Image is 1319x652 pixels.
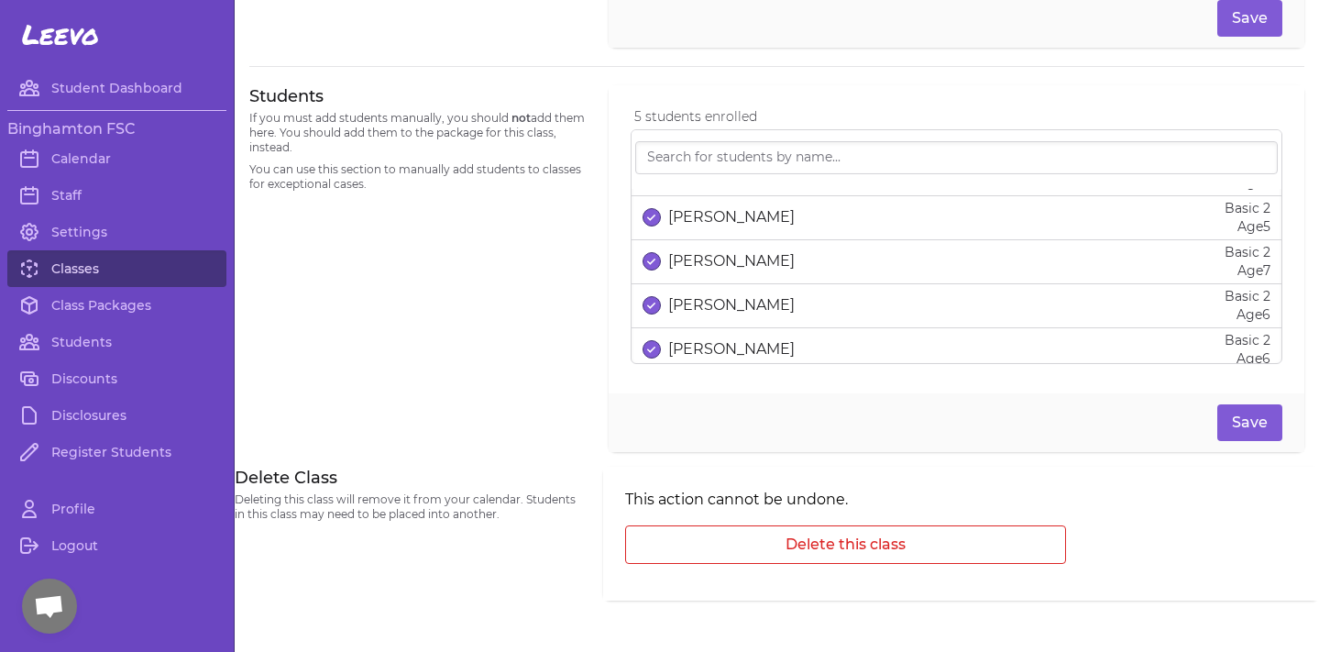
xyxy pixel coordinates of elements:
[7,250,226,287] a: Classes
[7,491,226,527] a: Profile
[22,18,99,51] span: Leevo
[511,111,531,125] span: not
[7,527,226,564] a: Logout
[7,70,226,106] a: Student Dashboard
[625,489,1065,511] p: This action cannot be undone.
[668,338,795,360] p: [PERSON_NAME]
[668,294,795,316] p: [PERSON_NAME]
[1225,305,1270,324] p: Age 6
[634,107,1282,126] p: 5 students enrolled
[7,177,226,214] a: Staff
[1225,331,1270,349] p: Basic 2
[1225,349,1270,368] p: Age 6
[668,206,795,228] p: [PERSON_NAME]
[7,360,226,397] a: Discounts
[249,85,587,107] h3: Students
[1225,287,1270,305] p: Basic 2
[1225,199,1270,217] p: Basic 2
[249,162,587,192] p: You can use this section to manually add students to classes for exceptional cases.
[235,492,581,522] p: Deleting this class will remove it from your calendar. Students in this class may need to be plac...
[1225,217,1270,236] p: Age 5
[7,287,226,324] a: Class Packages
[1225,243,1270,261] p: Basic 2
[625,525,1065,564] button: Delete this class
[7,140,226,177] a: Calendar
[7,397,226,434] a: Disclosures
[7,324,226,360] a: Students
[22,579,77,634] div: Open chat
[7,118,226,140] h3: Binghamton FSC
[643,208,661,227] button: select date
[7,214,226,250] a: Settings
[643,252,661,271] button: select date
[635,141,1278,174] input: Search for students by name...
[668,250,795,272] p: [PERSON_NAME]
[235,467,581,489] h3: Delete Class
[7,434,226,470] a: Register Students
[249,111,587,155] p: If you must add students manually, you should add them here. You should add them to the package f...
[1225,261,1270,280] p: Age 7
[643,296,661,315] button: select date
[1217,404,1282,441] button: Save
[643,340,661,359] button: select date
